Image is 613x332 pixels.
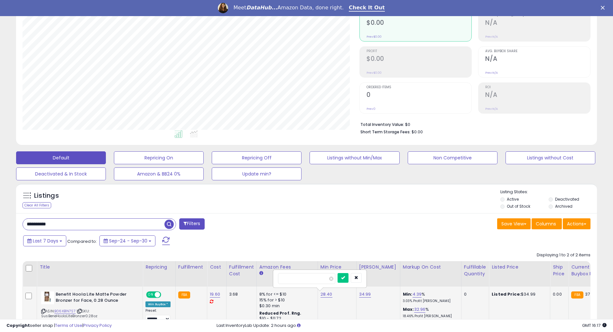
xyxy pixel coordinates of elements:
[367,55,471,64] h2: $0.00
[218,3,228,13] img: Profile image for Georgie
[212,151,302,164] button: Repricing Off
[563,218,590,229] button: Actions
[83,322,112,328] a: Privacy Policy
[210,264,224,270] div: Cost
[492,264,547,270] div: Listed Price
[67,238,97,244] span: Compared to:
[178,291,190,299] small: FBA
[360,129,411,135] b: Short Term Storage Fees:
[320,264,354,270] div: Min Price
[23,235,66,246] button: Last 7 Days
[485,14,590,17] span: Profit [PERSON_NAME]
[571,264,604,277] div: Current Buybox Price
[485,55,590,64] h2: N/A
[400,261,461,287] th: The percentage added to the cost of goods (COGS) that forms the calculator for Min & Max prices.
[485,86,590,89] span: ROI
[145,308,171,323] div: Preset:
[114,151,204,164] button: Repricing On
[601,6,607,10] div: Close
[259,270,263,276] small: Amazon Fees.
[360,122,404,127] b: Total Inventory Value:
[585,291,590,297] span: 37
[485,35,498,39] small: Prev: N/A
[16,151,106,164] button: Default
[56,291,134,305] b: Benefit Hoola Lite Matte Powder Bronzer for Face, 0.28 Ounce
[413,291,422,298] a: 4.39
[403,307,456,318] div: %
[485,107,498,111] small: Prev: N/A
[367,19,471,28] h2: $0.00
[259,310,302,316] b: Reduced Prof. Rng.
[500,189,597,195] p: Listing States:
[349,5,385,12] a: Check It Out
[464,264,486,277] div: Fulfillable Quantity
[464,291,484,297] div: 0
[40,264,140,270] div: Title
[6,322,30,328] strong: Copyright
[367,86,471,89] span: Ordered Items
[403,291,413,297] b: Min:
[217,323,607,329] div: Last InventoryLab Update: 2 hours ago.
[555,196,579,202] label: Deactivated
[259,297,313,303] div: 15% for > $10
[497,218,531,229] button: Save View
[41,291,138,326] div: ASIN:
[259,291,313,297] div: 8% for <= $10
[320,291,332,298] a: 28.40
[246,5,277,11] i: DataHub...
[507,196,519,202] label: Active
[178,264,204,270] div: Fulfillment
[492,291,521,297] b: Listed Price:
[99,235,155,246] button: Sep-24 - Sep-30
[179,218,204,230] button: Filters
[403,264,459,270] div: Markup on Cost
[485,19,590,28] h2: N/A
[571,291,583,299] small: FBA
[229,264,254,277] div: Fulfillment Cost
[403,291,456,303] div: %
[310,151,399,164] button: Listings without Min/Max
[259,303,313,309] div: $0.30 min
[259,264,315,270] div: Amazon Fees
[55,322,82,328] a: Terms of Use
[6,323,112,329] div: seller snap | |
[109,238,147,244] span: Sep-24 - Sep-30
[367,91,471,100] h2: 0
[23,202,51,208] div: Clear All Filters
[210,291,220,298] a: 19.60
[359,264,397,270] div: [PERSON_NAME]
[16,167,106,180] button: Deactivated & In Stock
[233,5,344,11] div: Meet Amazon Data, done right.
[553,291,563,297] div: 0.00
[145,264,173,270] div: Repricing
[408,151,497,164] button: Non Competitive
[485,91,590,100] h2: N/A
[114,167,204,180] button: Amazon & BB24 0%
[403,306,414,312] b: Max:
[367,35,382,39] small: Prev: $0.00
[537,252,590,258] div: Displaying 1 to 2 of 2 items
[367,14,471,17] span: Revenue
[492,291,545,297] div: $34.99
[360,120,586,128] li: $0
[367,71,382,75] small: Prev: $0.00
[485,50,590,53] span: Avg. Buybox Share
[41,291,54,304] img: 41A1rO3MyAS._SL40_.jpg
[147,292,155,298] span: ON
[555,204,572,209] label: Archived
[506,151,595,164] button: Listings without Cost
[34,191,59,200] h5: Listings
[414,306,426,313] a: 32.96
[536,221,556,227] span: Columns
[507,204,530,209] label: Out of Stock
[54,308,76,314] a: B06XB1N7S7
[33,238,58,244] span: Last 7 Days
[229,291,252,297] div: 3.68
[212,167,302,180] button: Update min?
[359,291,371,298] a: 34.99
[532,218,562,229] button: Columns
[485,71,498,75] small: Prev: N/A
[412,129,423,135] span: $0.00
[160,292,171,298] span: OFF
[403,299,456,303] p: 3.03% Profit [PERSON_NAME]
